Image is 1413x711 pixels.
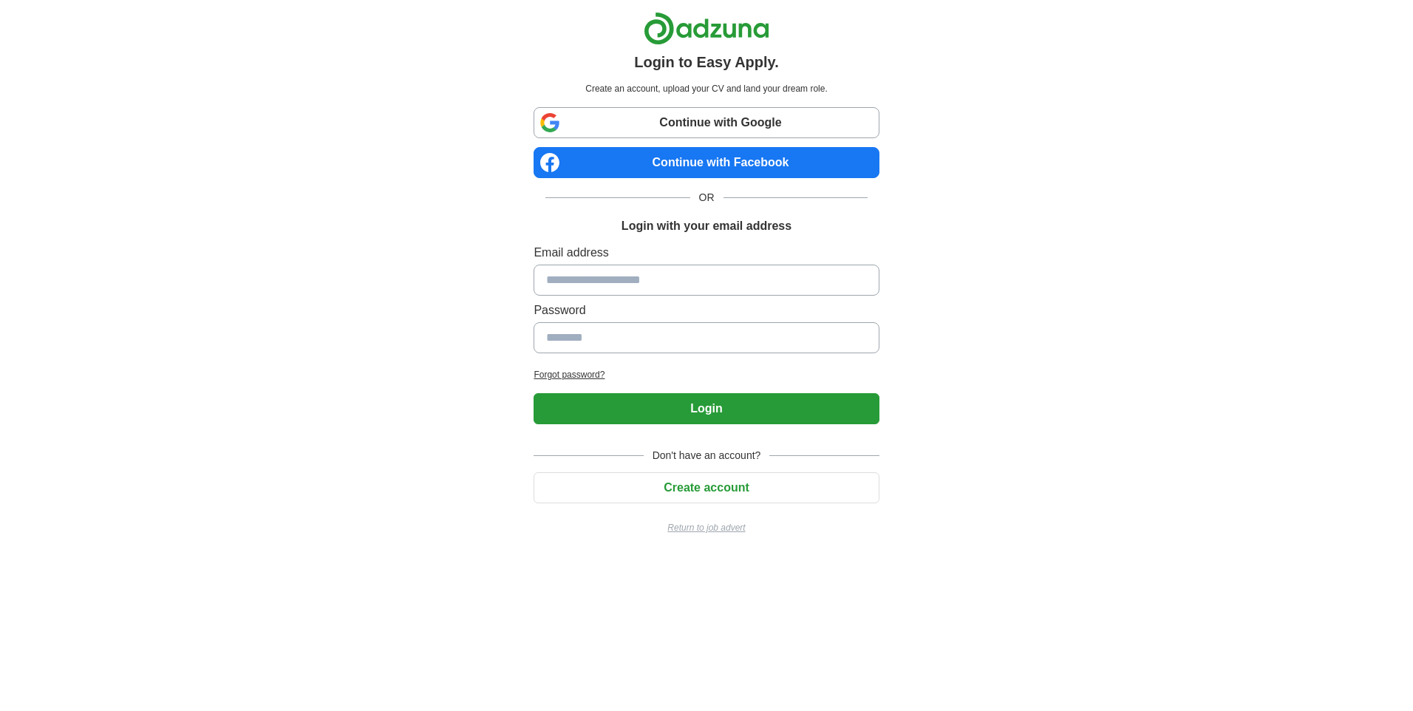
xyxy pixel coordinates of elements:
[534,472,879,503] button: Create account
[622,217,791,235] h1: Login with your email address
[534,244,879,262] label: Email address
[644,448,770,463] span: Don't have an account?
[534,107,879,138] a: Continue with Google
[534,368,879,381] a: Forgot password?
[537,82,876,95] p: Create an account, upload your CV and land your dream role.
[534,147,879,178] a: Continue with Facebook
[534,521,879,534] a: Return to job advert
[644,12,769,45] img: Adzuna logo
[634,51,779,73] h1: Login to Easy Apply.
[534,393,879,424] button: Login
[534,481,879,494] a: Create account
[534,302,879,319] label: Password
[690,190,723,205] span: OR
